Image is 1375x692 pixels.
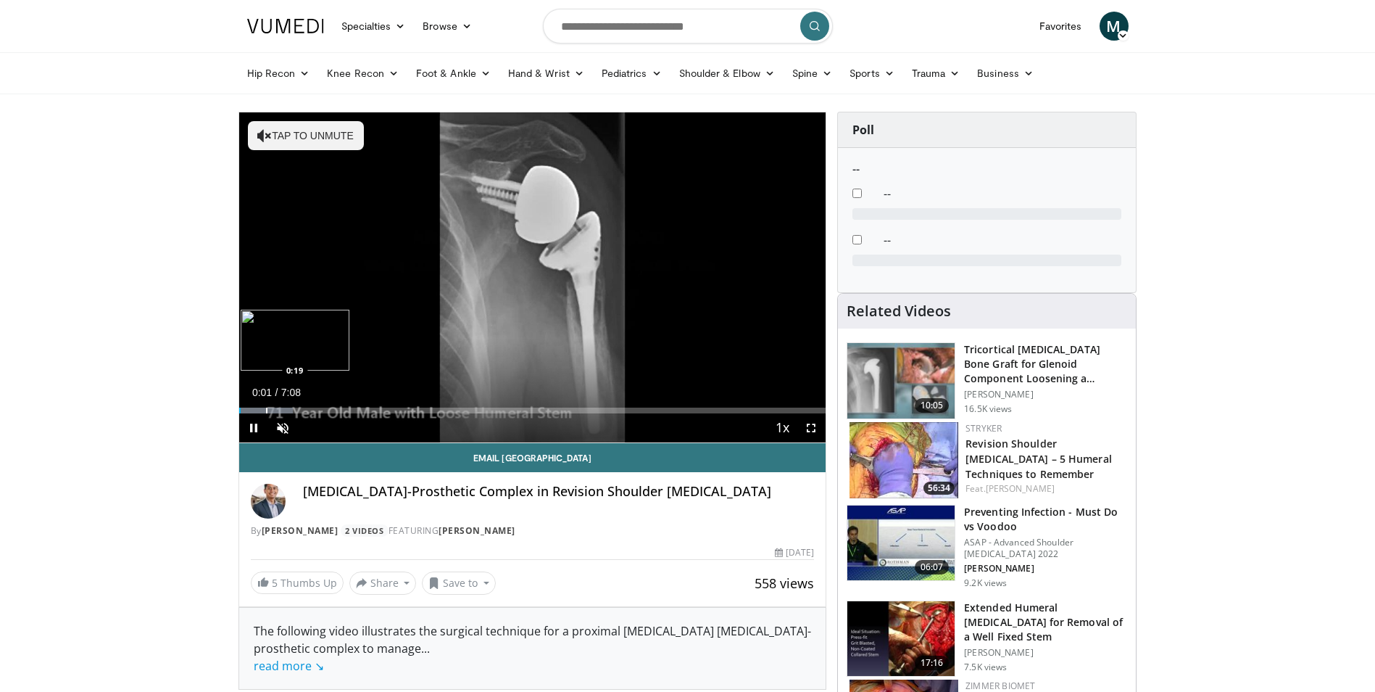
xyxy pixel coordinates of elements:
[543,9,833,44] input: Search topics, interventions
[251,572,344,594] a: 5 Thumbs Up
[755,574,814,592] span: 558 views
[964,342,1127,386] h3: Tricortical [MEDICAL_DATA] Bone Graft for Glenoid Component Loosening a…
[333,12,415,41] a: Specialties
[841,59,903,88] a: Sports
[241,310,349,371] img: image.jpeg
[1031,12,1091,41] a: Favorites
[251,524,815,537] div: By FEATURING
[239,413,268,442] button: Pause
[964,563,1127,574] p: [PERSON_NAME]
[670,59,784,88] a: Shoulder & Elbow
[964,505,1127,534] h3: Preventing Infection - Must Do vs Voodoo
[784,59,841,88] a: Spine
[797,413,826,442] button: Fullscreen
[986,482,1055,495] a: [PERSON_NAME]
[248,121,364,150] button: Tap to unmute
[923,482,955,495] span: 56:34
[849,422,958,498] a: 56:34
[847,601,955,677] img: 0bf4b0fb-158d-40fd-8840-cd37d1d3604d.150x105_q85_crop-smart_upscale.jpg
[1100,12,1129,41] a: M
[965,437,1112,481] a: Revision Shoulder [MEDICAL_DATA] – 5 Humeral Techniques to Remember
[407,59,499,88] a: Foot & Ankle
[965,422,1002,434] a: Stryker
[341,524,389,537] a: 2 Videos
[964,403,1012,415] p: 16.5K views
[254,640,430,674] span: ...
[238,59,319,88] a: Hip Recon
[968,59,1042,88] a: Business
[318,59,407,88] a: Knee Recon
[847,506,955,581] img: aae374fe-e30c-4d93-85d1-1c39c8cb175f.150x105_q85_crop-smart_upscale.jpg
[414,12,481,41] a: Browse
[965,680,1035,692] a: Zimmer Biomet
[847,302,951,320] h4: Related Videos
[281,387,301,398] span: 7:08
[272,576,278,590] span: 5
[254,658,324,674] a: read more ↘
[849,422,958,498] img: 13e13d31-afdc-4990-acd0-658823837d7a.150x105_q85_crop-smart_upscale.jpg
[873,185,1132,202] dd: --
[251,484,286,519] img: Avatar
[775,546,814,559] div: [DATE]
[422,572,496,595] button: Save to
[873,231,1132,249] dd: --
[254,622,812,675] div: The following video illustrates the surgical technique for a proximal [MEDICAL_DATA] [MEDICAL_DAT...
[593,59,670,88] a: Pediatrics
[275,387,278,398] span: /
[964,662,1007,673] p: 7.5K views
[239,112,826,443] video-js: Video Player
[903,59,969,88] a: Trauma
[239,408,826,413] div: Progress Bar
[915,398,950,413] span: 10:05
[964,577,1007,589] p: 9.2K views
[915,656,950,670] span: 17:16
[499,59,593,88] a: Hand & Wrist
[247,19,324,33] img: VuMedi Logo
[964,601,1127,644] h3: Extended Humeral [MEDICAL_DATA] for Removal of a Well Fixed Stem
[965,482,1124,495] div: Feat.
[847,343,955,419] img: 54195_0000_3.png.150x105_q85_crop-smart_upscale.jpg
[964,537,1127,560] p: ASAP - Advanced Shoulder [MEDICAL_DATA] 2022
[847,601,1127,677] a: 17:16 Extended Humeral [MEDICAL_DATA] for Removal of a Well Fixed Stem [PERSON_NAME] 7.5K views
[239,443,826,472] a: Email [GEOGRAPHIC_DATA]
[349,572,417,595] button: Share
[439,524,515,537] a: [PERSON_NAME]
[915,560,950,574] span: 06:07
[852,122,874,138] strong: Poll
[964,389,1127,400] p: [PERSON_NAME]
[268,413,297,442] button: Unmute
[768,413,797,442] button: Playback Rate
[852,162,1121,176] h6: --
[262,524,338,537] a: [PERSON_NAME]
[303,484,815,500] h4: [MEDICAL_DATA]-Prosthetic Complex in Revision Shoulder [MEDICAL_DATA]
[252,387,272,398] span: 0:01
[964,647,1127,659] p: [PERSON_NAME]
[847,505,1127,589] a: 06:07 Preventing Infection - Must Do vs Voodoo ASAP - Advanced Shoulder [MEDICAL_DATA] 2022 [PERS...
[847,342,1127,419] a: 10:05 Tricortical [MEDICAL_DATA] Bone Graft for Glenoid Component Loosening a… [PERSON_NAME] 16.5...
